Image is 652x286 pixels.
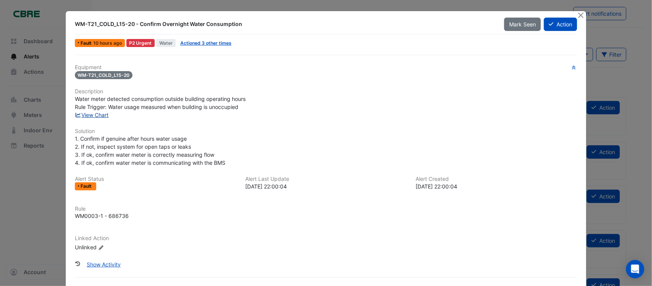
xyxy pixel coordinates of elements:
[81,41,93,45] span: Fault
[416,176,578,182] h6: Alert Created
[156,39,176,47] span: Water
[75,64,578,71] h6: Equipment
[416,182,578,190] div: [DATE] 22:00:04
[75,135,225,166] span: 1. Confirm if genuine after hours water usage 2. If not, inspect system for open taps or leaks 3....
[544,18,577,31] button: Action
[75,212,129,220] div: WM0003-1 - 686736
[245,176,407,182] h6: Alert Last Update
[75,128,578,135] h6: Solution
[75,176,236,182] h6: Alert Status
[82,258,126,271] button: Show Activity
[75,71,133,79] span: WM-T21_COLD_L15-20
[509,21,536,28] span: Mark Seen
[180,40,231,46] a: Actioned 3 other times
[81,184,93,188] span: Fault
[75,88,578,95] h6: Description
[577,11,585,19] button: Close
[504,18,541,31] button: Mark Seen
[98,245,104,250] fa-icon: Edit Linked Action
[93,40,122,46] span: Wed 13-Aug-2025 22:00 AEST
[626,260,644,278] div: Open Intercom Messenger
[126,39,155,47] div: P2 Urgent
[75,112,109,118] a: View Chart
[75,235,578,242] h6: Linked Action
[75,206,578,212] h6: Rule
[75,20,495,28] div: WM-T21_COLD_L15-20 - Confirm Overnight Water Consumption
[245,182,407,190] div: [DATE] 22:00:04
[75,96,246,110] span: Water meter detected consumption outside building operating hours Rule Trigger: Water usage measu...
[75,243,167,251] div: Unlinked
